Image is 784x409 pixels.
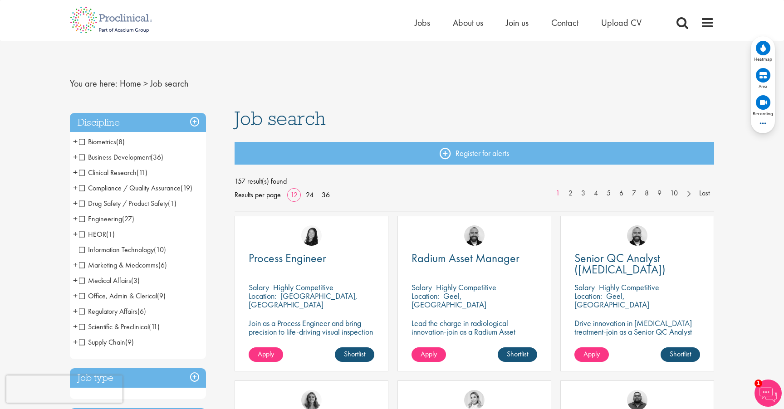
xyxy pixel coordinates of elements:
[181,183,192,193] span: (19)
[79,337,134,347] span: Supply Chain
[498,347,537,362] a: Shortlist
[79,245,166,254] span: Information Technology
[79,137,125,146] span: Biometrics
[301,225,322,246] img: Numhom Sudsok
[79,307,137,316] span: Regulatory Affairs
[79,183,192,193] span: Compliance / Quality Assurance
[249,253,374,264] a: Process Engineer
[73,166,78,179] span: +
[73,289,78,302] span: +
[143,78,148,89] span: >
[436,282,496,292] p: Highly Competitive
[453,17,483,29] a: About us
[73,273,78,287] span: +
[73,335,78,349] span: +
[79,137,116,146] span: Biometrics
[615,188,628,199] a: 6
[755,380,762,387] span: 1
[506,17,529,29] span: Join us
[695,188,714,199] a: Last
[73,212,78,225] span: +
[551,17,578,29] a: Contact
[235,188,281,202] span: Results per page
[79,322,160,331] span: Scientific & Preclinical
[249,319,374,353] p: Join as a Process Engineer and bring precision to life-driving visual inspection excellence in hi...
[249,291,358,310] p: [GEOGRAPHIC_DATA], [GEOGRAPHIC_DATA]
[754,40,772,62] div: View heatmap
[116,137,125,146] span: (8)
[79,214,122,224] span: Engineering
[318,190,333,200] a: 36
[583,349,600,359] span: Apply
[249,347,283,362] a: Apply
[574,347,609,362] a: Apply
[754,67,772,89] div: View area map
[79,229,115,239] span: HEOR
[249,250,326,266] span: Process Engineer
[73,150,78,164] span: +
[273,282,333,292] p: Highly Competitive
[666,188,682,199] a: 10
[412,291,486,310] p: Geel, [GEOGRAPHIC_DATA]
[627,225,647,246] img: Jordan Kiely
[158,260,167,270] span: (6)
[551,188,564,199] a: 1
[70,368,206,388] h3: Job type
[753,111,773,116] span: Recording
[653,188,666,199] a: 9
[79,199,176,208] span: Drug Safety / Product Safety
[125,337,134,347] span: (9)
[755,380,782,407] img: Chatbot
[235,175,715,188] span: 157 result(s) found
[73,320,78,333] span: +
[412,319,537,353] p: Lead the charge in radiological innovation-join as a Radium Asset Manager and ensure safe, seamle...
[335,347,374,362] a: Shortlist
[131,276,140,285] span: (3)
[137,307,146,316] span: (6)
[415,17,430,29] a: Jobs
[70,113,206,132] div: Discipline
[79,260,158,270] span: Marketing & Medcomms
[599,282,659,292] p: Highly Competitive
[574,319,700,353] p: Drive innovation in [MEDICAL_DATA] treatment-join as a Senior QC Analyst and ensure excellence in...
[412,282,432,292] span: Salary
[249,282,269,292] span: Salary
[73,196,78,210] span: +
[79,229,106,239] span: HEOR
[640,188,653,199] a: 8
[73,258,78,272] span: +
[73,304,78,318] span: +
[79,322,149,331] span: Scientific & Preclinical
[661,347,700,362] a: Shortlist
[106,229,115,239] span: (1)
[150,78,188,89] span: Job search
[79,214,134,224] span: Engineering
[120,78,141,89] a: breadcrumb link
[574,253,700,275] a: Senior QC Analyst ([MEDICAL_DATA])
[235,142,715,165] a: Register for alerts
[79,307,146,316] span: Regulatory Affairs
[303,190,317,200] a: 24
[464,225,485,246] a: Jordan Kiely
[157,291,166,301] span: (9)
[151,152,163,162] span: (36)
[235,106,326,131] span: Job search
[564,188,577,199] a: 2
[79,276,140,285] span: Medical Affairs
[79,152,163,162] span: Business Development
[73,181,78,195] span: +
[412,250,519,266] span: Radium Asset Manager
[627,188,641,199] a: 7
[168,199,176,208] span: (1)
[73,135,78,148] span: +
[79,291,166,301] span: Office, Admin & Clerical
[79,337,125,347] span: Supply Chain
[412,347,446,362] a: Apply
[601,17,642,29] a: Upload CV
